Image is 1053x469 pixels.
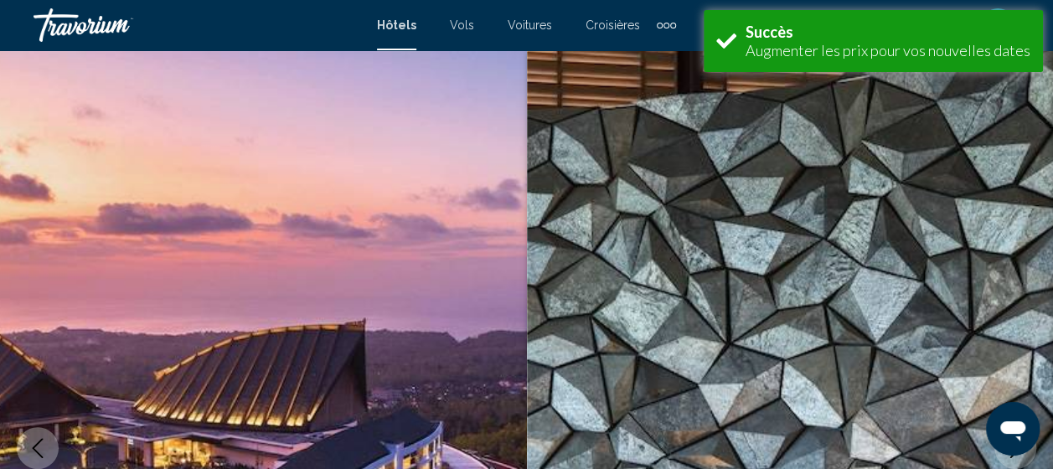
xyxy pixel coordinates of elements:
button: Extra navigation items [657,12,676,39]
font: Succès [746,23,793,41]
iframe: Button to launch messaging window [986,402,1040,456]
a: Voitures [508,18,552,32]
button: Image précédente [17,427,59,469]
button: User Menu [976,8,1019,43]
a: Hôtels [377,18,416,32]
a: Travorium [34,8,360,42]
div: Augmenter les prix pour vos nouvelles dates [746,41,1030,59]
div: Succès [746,23,1030,41]
a: Vols [450,18,474,32]
a: Croisières [586,18,640,32]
